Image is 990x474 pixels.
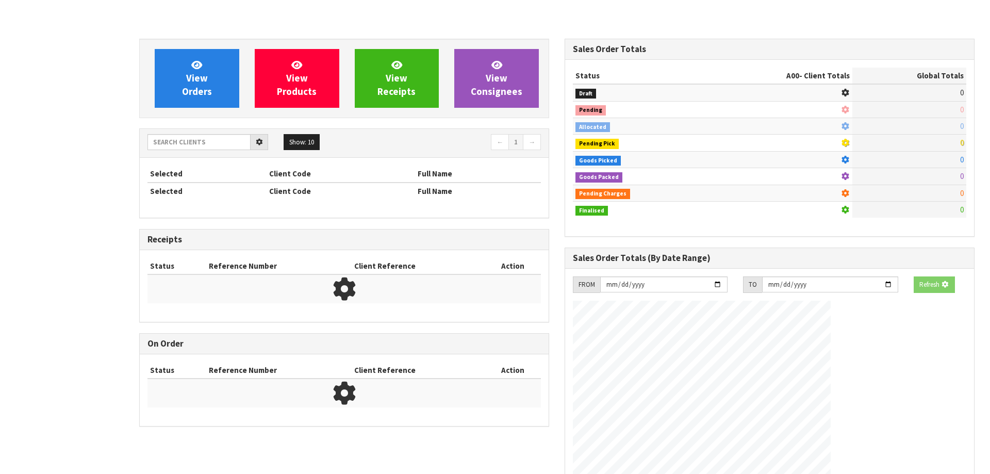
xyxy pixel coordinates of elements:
[960,171,964,181] span: 0
[914,276,955,293] button: Refresh
[491,134,509,151] a: ←
[960,105,964,115] span: 0
[484,258,541,274] th: Action
[415,166,541,182] th: Full Name
[377,59,416,97] span: View Receipts
[352,258,484,274] th: Client Reference
[155,49,239,108] a: ViewOrders
[575,156,621,166] span: Goods Picked
[960,155,964,165] span: 0
[523,134,541,151] a: →
[573,276,600,293] div: FROM
[147,183,267,199] th: Selected
[284,134,320,151] button: Show: 10
[355,49,439,108] a: ViewReceipts
[575,139,619,149] span: Pending Pick
[960,205,964,215] span: 0
[255,49,339,108] a: ViewProducts
[960,188,964,198] span: 0
[147,339,541,349] h3: On Order
[147,235,541,244] h3: Receipts
[147,134,251,150] input: Search clients
[703,68,852,84] th: - Client Totals
[147,258,206,274] th: Status
[206,258,352,274] th: Reference Number
[960,88,964,97] span: 0
[960,138,964,148] span: 0
[206,362,352,379] th: Reference Number
[573,68,703,84] th: Status
[575,89,596,99] span: Draft
[743,276,762,293] div: TO
[960,121,964,131] span: 0
[147,362,206,379] th: Status
[267,166,415,182] th: Client Code
[852,68,966,84] th: Global Totals
[454,49,539,108] a: ViewConsignees
[575,105,606,116] span: Pending
[573,253,966,263] h3: Sales Order Totals (By Date Range)
[508,134,523,151] a: 1
[277,59,317,97] span: View Products
[267,183,415,199] th: Client Code
[182,59,212,97] span: View Orders
[147,166,267,182] th: Selected
[786,71,799,80] span: A00
[484,362,541,379] th: Action
[575,122,610,133] span: Allocated
[575,172,622,183] span: Goods Packed
[471,59,522,97] span: View Consignees
[573,44,966,54] h3: Sales Order Totals
[575,206,608,216] span: Finalised
[575,189,630,199] span: Pending Charges
[352,134,541,152] nav: Page navigation
[415,183,541,199] th: Full Name
[352,362,484,379] th: Client Reference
